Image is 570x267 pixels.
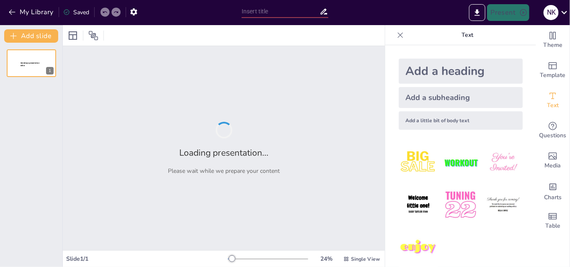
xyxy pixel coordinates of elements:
div: Add a heading [399,59,523,84]
div: Layout [66,29,80,42]
div: Add a little bit of body text [399,111,523,130]
div: Saved [63,8,89,16]
div: 1 [7,49,56,77]
div: Add ready made slides [536,55,570,85]
div: Change the overall theme [536,25,570,55]
div: N K [544,5,559,20]
h2: Loading presentation... [179,147,268,159]
div: Get real-time input from your audience [536,116,570,146]
img: 5.jpeg [441,185,480,224]
span: Text [547,101,559,110]
div: 24 % [317,255,337,263]
img: 6.jpeg [484,185,523,224]
img: 4.jpeg [399,185,438,224]
span: Position [88,31,98,41]
span: Sendsteps presentation editor [21,62,39,67]
input: Insert title [242,5,320,18]
div: Slide 1 / 1 [66,255,228,263]
div: Add text boxes [536,85,570,116]
span: Single View [351,256,380,262]
button: Export to PowerPoint [469,4,485,21]
div: Add charts and graphs [536,176,570,206]
button: Present [487,4,529,21]
span: Media [545,161,561,170]
span: Charts [544,193,562,202]
img: 1.jpeg [399,143,438,182]
span: Template [540,71,566,80]
div: Add images, graphics, shapes or video [536,146,570,176]
button: N K [544,4,559,21]
div: Add a subheading [399,87,523,108]
img: 7.jpeg [399,228,438,267]
img: 3.jpeg [484,143,523,182]
img: 2.jpeg [441,143,480,182]
p: Text [407,25,528,45]
button: My Library [6,5,57,19]
p: Please wait while we prepare your content [168,167,280,175]
span: Questions [539,131,567,140]
span: Theme [543,41,562,50]
div: 1 [46,67,54,74]
button: Add slide [4,29,58,43]
div: Add a table [536,206,570,236]
span: Table [545,221,560,231]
